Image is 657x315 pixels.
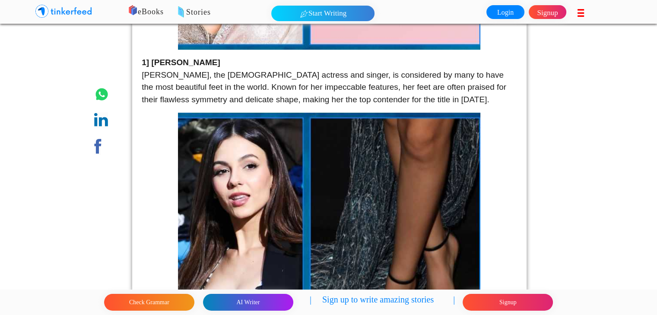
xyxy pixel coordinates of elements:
[142,57,517,106] p: [PERSON_NAME], the [DEMOGRAPHIC_DATA] actress and singer, is considered by many to have the most ...
[203,294,293,311] button: AI Writer
[271,6,375,21] button: Start Writing
[117,6,406,18] p: eBooks
[151,6,440,19] p: Stories
[486,5,524,19] a: Login
[142,58,220,67] strong: 1] [PERSON_NAME]
[104,294,194,311] button: Check Grammar
[529,5,566,19] a: Signup
[310,293,455,312] p: | Sign up to write amazing stories |
[463,294,553,311] button: Signup
[94,87,109,102] img: whatsapp.png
